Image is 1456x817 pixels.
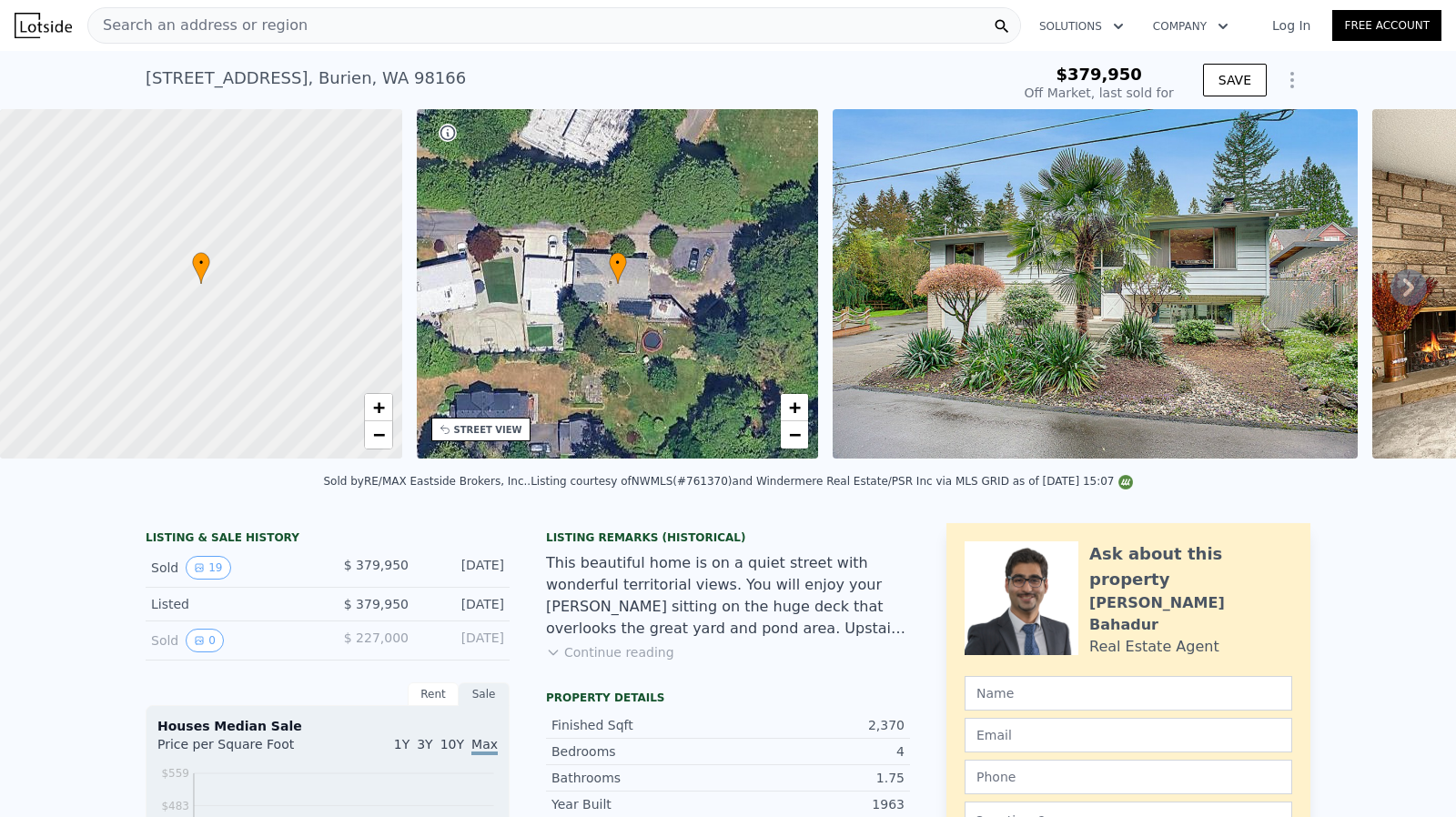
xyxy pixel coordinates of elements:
span: • [609,255,627,271]
div: [STREET_ADDRESS] , Burien , WA 98166 [146,66,466,91]
a: Zoom in [365,394,392,421]
span: Search an address or region [88,15,308,36]
div: Sold [151,629,313,652]
img: NWMLS Logo [1118,475,1133,489]
div: STREET VIEW [454,423,522,437]
div: Sold [151,556,313,580]
div: Off Market, last sold for [1025,84,1174,102]
span: + [789,396,801,419]
tspan: $483 [161,800,189,812]
div: • [609,252,627,284]
div: 1.75 [728,769,905,787]
div: 1963 [728,795,905,813]
div: Price per Square Foot [157,735,328,764]
button: Show Options [1274,62,1310,98]
img: Lotside [15,13,72,38]
div: This beautiful home is on a quiet street with wonderful territorial views. You will enjoy your [P... [546,552,910,640]
a: Free Account [1332,10,1441,41]
img: Sale: 117216382 Parcel: 97960884 [833,109,1358,459]
button: View historical data [186,556,230,580]
button: SAVE [1203,64,1267,96]
tspan: $559 [161,767,189,780]
div: 4 [728,742,905,761]
span: $ 227,000 [344,630,409,645]
span: − [372,423,384,446]
div: [DATE] [423,595,504,613]
span: $379,950 [1056,65,1142,84]
div: Finished Sqft [551,716,728,734]
div: Real Estate Agent [1089,636,1219,658]
div: Ask about this property [1089,541,1292,592]
div: [PERSON_NAME] Bahadur [1089,592,1292,636]
div: 2,370 [728,716,905,734]
a: Log In [1250,16,1332,35]
div: LISTING & SALE HISTORY [146,530,510,549]
input: Email [965,718,1292,752]
div: Rent [408,682,459,706]
div: Year Built [551,795,728,813]
span: + [372,396,384,419]
div: [DATE] [423,556,504,580]
div: Sold by RE/MAX Eastside Brokers, Inc. . [324,475,531,488]
div: Sale [459,682,510,706]
div: Listing courtesy of NWMLS (#761370) and Windermere Real Estate/PSR Inc via MLS GRID as of [DATE] ... [531,475,1132,488]
div: Houses Median Sale [157,717,498,735]
div: • [192,252,210,284]
a: Zoom out [365,421,392,449]
div: Listed [151,595,313,613]
span: $ 379,950 [344,558,409,572]
span: $ 379,950 [344,597,409,611]
input: Name [965,676,1292,711]
a: Zoom in [781,394,808,421]
a: Zoom out [781,421,808,449]
span: Max [471,737,498,755]
span: 10Y [440,737,464,751]
div: Bedrooms [551,742,728,761]
button: Company [1138,10,1243,43]
button: View historical data [186,629,224,652]
button: Solutions [1025,10,1138,43]
input: Phone [965,760,1292,794]
span: − [789,423,801,446]
div: [DATE] [423,629,504,652]
span: • [192,255,210,271]
div: Listing Remarks (Historical) [546,530,910,545]
div: Bathrooms [551,769,728,787]
span: 1Y [394,737,409,751]
div: Property details [546,691,910,705]
span: 3Y [417,737,432,751]
button: Continue reading [546,643,674,661]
